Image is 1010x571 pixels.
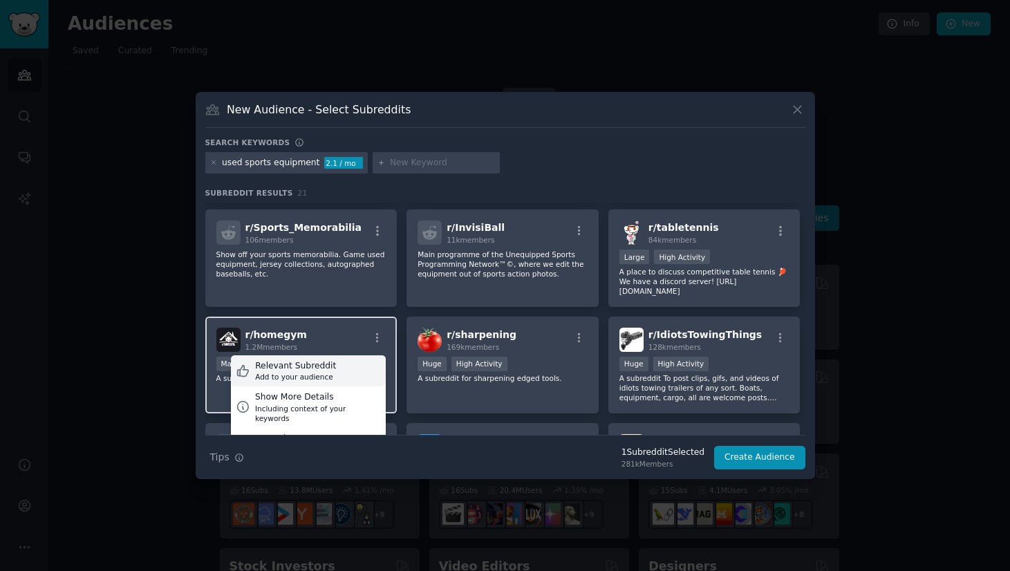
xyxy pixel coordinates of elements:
[619,434,644,458] img: 10s
[418,434,442,458] img: referralcodes
[654,250,710,264] div: High Activity
[205,138,290,147] h3: Search keywords
[447,236,494,244] span: 11k members
[619,221,644,245] img: tabletennis
[619,267,789,296] p: A place to discuss competitive table tennis 🏓 We have a discord server! [URL][DOMAIN_NAME]
[714,446,805,469] button: Create Audience
[227,102,411,117] h3: New Audience - Select Subreddits
[619,250,650,264] div: Large
[621,447,704,459] div: 1 Subreddit Selected
[245,329,307,340] span: r/ homegym
[418,357,447,371] div: Huge
[648,236,696,244] span: 84k members
[245,236,294,244] span: 106 members
[210,450,230,465] span: Tips
[418,373,588,383] p: A subreddit for sharpening edged tools.
[255,391,381,404] div: Show More Details
[222,157,319,169] div: used sports equipment
[418,328,442,352] img: sharpening
[216,250,386,279] p: Show off your sports memorabilia. Game used equipment, jersey collections, autographed baseballs,...
[418,250,588,279] p: Main programme of the Unequipped Sports Programming Network™©, where we edit the equipment out of...
[648,343,701,351] span: 128k members
[324,157,363,169] div: 2.1 / mo
[621,459,704,469] div: 281k Members
[447,343,499,351] span: 169k members
[298,189,308,197] span: 21
[447,329,516,340] span: r/ sharpening
[619,328,644,352] img: IdiotsTowingThings
[205,445,249,469] button: Tips
[255,433,347,445] div: Not Relevant
[451,357,507,371] div: High Activity
[619,373,789,402] p: A subreddit To post clips, gifs, and videos of idiots towing trailers of any sort. Boats, equipme...
[245,222,362,233] span: r/ Sports_Memorabilia
[255,372,336,382] div: Add to your audience
[255,404,381,423] div: Including context of your keywords
[653,357,709,371] div: High Activity
[205,188,293,198] span: Subreddit Results
[648,329,762,340] span: r/ IdiotsTowingThings
[216,357,255,371] div: Massive
[648,222,719,233] span: r/ tabletennis
[245,343,298,351] span: 1.2M members
[255,360,336,373] div: Relevant Subreddit
[216,328,241,352] img: homegym
[216,373,386,383] p: A subreddit devoted to working out at home.
[447,222,505,233] span: r/ InvisiBall
[390,157,495,169] input: New Keyword
[619,357,648,371] div: Huge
